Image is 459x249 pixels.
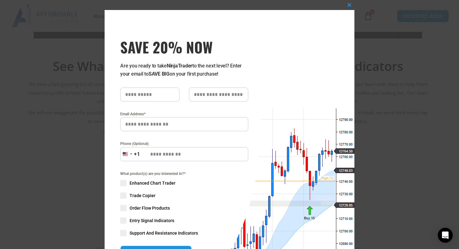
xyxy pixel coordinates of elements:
span: Trade Copier [130,192,155,199]
strong: SAVE BIG [149,71,170,77]
label: Enhanced Chart Trader [120,180,248,186]
h3: SAVE 20% NOW [120,38,248,56]
button: Selected country [120,147,140,161]
p: Are you ready to take to the next level? Enter your email to on your first purchase! [120,62,248,78]
div: +1 [134,150,140,158]
strong: NinjaTrader [167,63,192,69]
span: Entry Signal Indicators [130,217,174,224]
label: Support And Resistance Indicators [120,230,248,236]
label: Entry Signal Indicators [120,217,248,224]
span: Enhanced Chart Trader [130,180,175,186]
label: Order Flow Products [120,205,248,211]
span: Order Flow Products [130,205,170,211]
label: Trade Copier [120,192,248,199]
span: Support And Resistance Indicators [130,230,198,236]
label: Phone (Optional) [120,141,248,147]
label: Email Address [120,111,248,117]
span: What product(s) are you interested in? [120,171,248,177]
div: Open Intercom Messenger [438,228,453,243]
